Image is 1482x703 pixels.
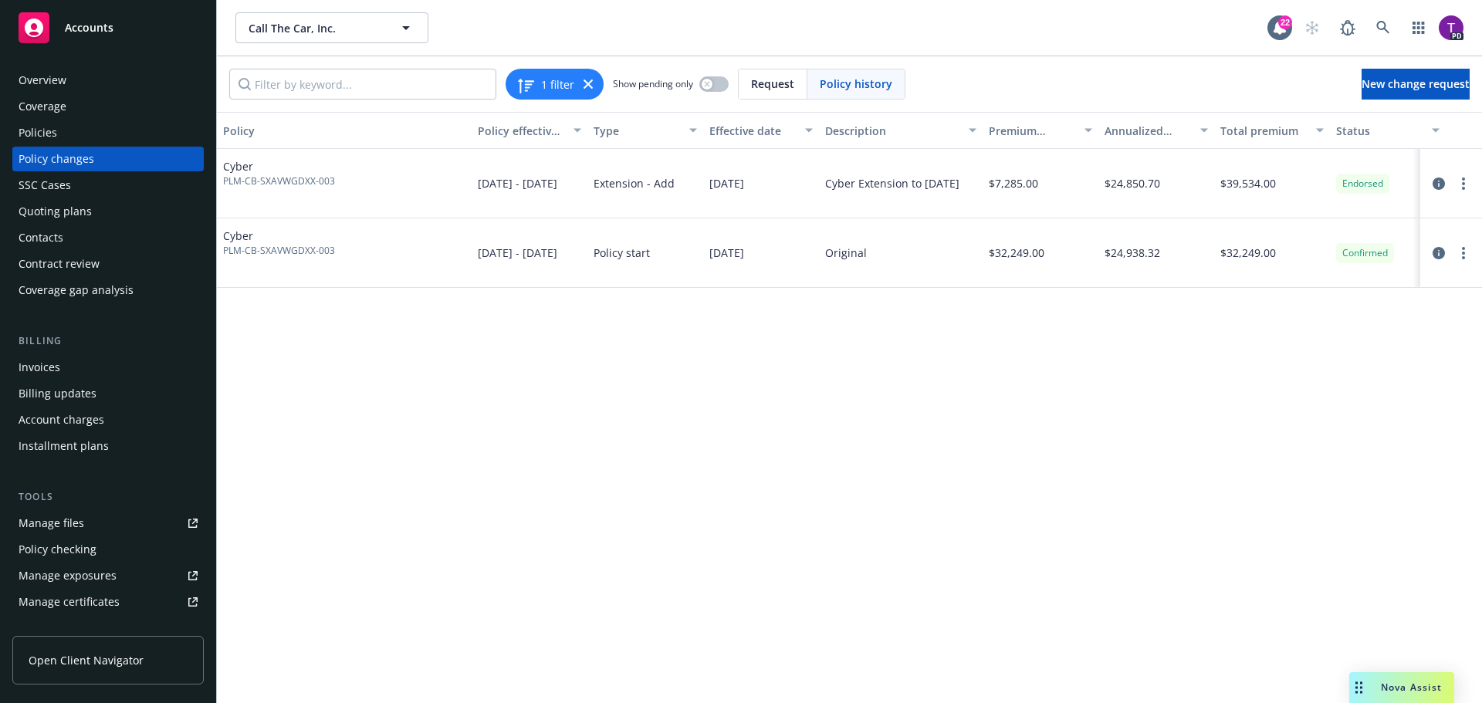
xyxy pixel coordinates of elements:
a: Manage claims [12,616,204,640]
button: Annualized total premium change [1098,112,1214,149]
span: PLM-CB-SXAVWGDXX-003 [223,244,335,258]
span: Cyber [223,228,335,244]
div: Overview [19,68,66,93]
button: Call The Car, Inc. [235,12,428,43]
span: [DATE] - [DATE] [478,175,557,191]
span: [DATE] - [DATE] [478,245,557,261]
button: Premium change [983,112,1098,149]
button: Status [1330,112,1446,149]
div: Manage files [19,511,84,536]
div: Total premium [1220,123,1307,139]
a: Accounts [12,6,204,49]
div: Contacts [19,225,63,250]
a: Contacts [12,225,204,250]
a: Search [1368,12,1399,43]
span: $39,534.00 [1220,175,1276,191]
span: Policy history [820,76,892,92]
div: Coverage [19,94,66,119]
a: SSC Cases [12,173,204,198]
div: Premium change [989,123,1075,139]
div: Policy [223,123,465,139]
button: Effective date [703,112,819,149]
a: Contract review [12,252,204,276]
img: photo [1439,15,1463,40]
input: Filter by keyword... [229,69,496,100]
div: 22 [1278,12,1292,26]
span: $24,938.32 [1105,245,1160,261]
div: Invoices [19,355,60,380]
span: $32,249.00 [1220,245,1276,261]
span: $7,285.00 [989,175,1038,191]
div: Account charges [19,407,104,432]
span: $32,249.00 [989,245,1044,261]
a: Start snowing [1297,12,1328,43]
button: Policy [217,112,472,149]
a: Installment plans [12,434,204,458]
div: Quoting plans [19,199,92,224]
div: Original [825,245,867,261]
a: Policies [12,120,204,145]
a: New change request [1362,69,1470,100]
span: Request [751,76,794,92]
div: Policies [19,120,57,145]
span: [DATE] [709,175,744,191]
span: Open Client Navigator [29,652,144,668]
span: Nova Assist [1381,681,1442,694]
div: Tools [12,489,204,505]
div: Cyber Extension to [DATE] [825,175,959,191]
a: Invoices [12,355,204,380]
div: Installment plans [19,434,109,458]
a: Billing updates [12,381,204,406]
span: Confirmed [1342,246,1388,260]
button: Total premium [1214,112,1330,149]
div: Policy checking [19,537,96,562]
a: Switch app [1403,12,1434,43]
span: Cyber [223,158,335,174]
div: Annualized total premium change [1105,123,1191,139]
a: Overview [12,68,204,93]
span: PLM-CB-SXAVWGDXX-003 [223,174,335,188]
a: Policy checking [12,537,204,562]
button: Nova Assist [1349,672,1454,703]
a: Manage files [12,511,204,536]
a: Coverage gap analysis [12,278,204,302]
button: Description [819,112,983,149]
div: Policy effective dates [478,123,564,139]
span: Show pending only [613,77,693,90]
div: SSC Cases [19,173,71,198]
span: Endorsed [1342,177,1383,191]
a: Report a Bug [1332,12,1363,43]
div: Coverage gap analysis [19,278,134,302]
span: $24,850.70 [1105,175,1160,191]
div: Billing [12,333,204,349]
div: Policy changes [19,147,94,171]
div: Description [825,123,959,139]
a: Coverage [12,94,204,119]
div: Drag to move [1349,672,1369,703]
a: circleInformation [1430,174,1448,193]
a: Manage exposures [12,563,204,588]
span: Extension - Add [594,175,675,191]
a: more [1454,174,1473,193]
span: Policy start [594,245,650,261]
span: 1 filter [541,76,574,93]
div: Manage claims [19,616,96,640]
button: Type [587,112,703,149]
div: Type [594,123,680,139]
a: Quoting plans [12,199,204,224]
a: Policy changes [12,147,204,171]
a: circleInformation [1430,244,1448,262]
span: Call The Car, Inc. [249,20,382,36]
span: [DATE] [709,245,744,261]
a: Manage certificates [12,590,204,614]
div: Billing updates [19,381,96,406]
div: Contract review [19,252,100,276]
div: Effective date [709,123,796,139]
a: Account charges [12,407,204,432]
span: New change request [1362,76,1470,91]
a: more [1454,244,1473,262]
div: Status [1336,123,1423,139]
button: Policy effective dates [472,112,587,149]
span: Accounts [65,22,113,34]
